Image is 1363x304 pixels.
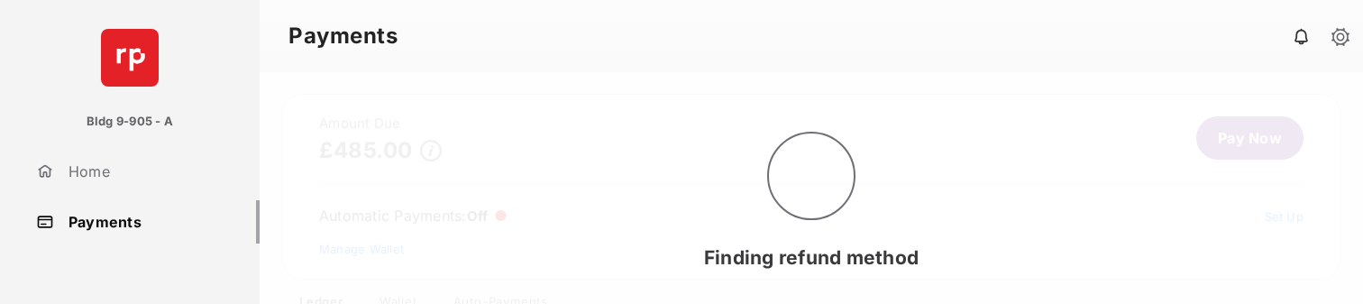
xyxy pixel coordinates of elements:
span: Finding refund method [704,246,919,269]
a: Home [29,150,260,193]
a: Lease Options [29,251,203,294]
strong: Payments [288,25,398,47]
p: Bldg 9-905 - A [87,113,173,131]
a: Payments [29,200,260,244]
img: svg+xml;base64,PHN2ZyB4bWxucz0iaHR0cDovL3d3dy53My5vcmcvMjAwMC9zdmciIHdpZHRoPSI2NCIgaGVpZ2h0PSI2NC... [101,29,159,87]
